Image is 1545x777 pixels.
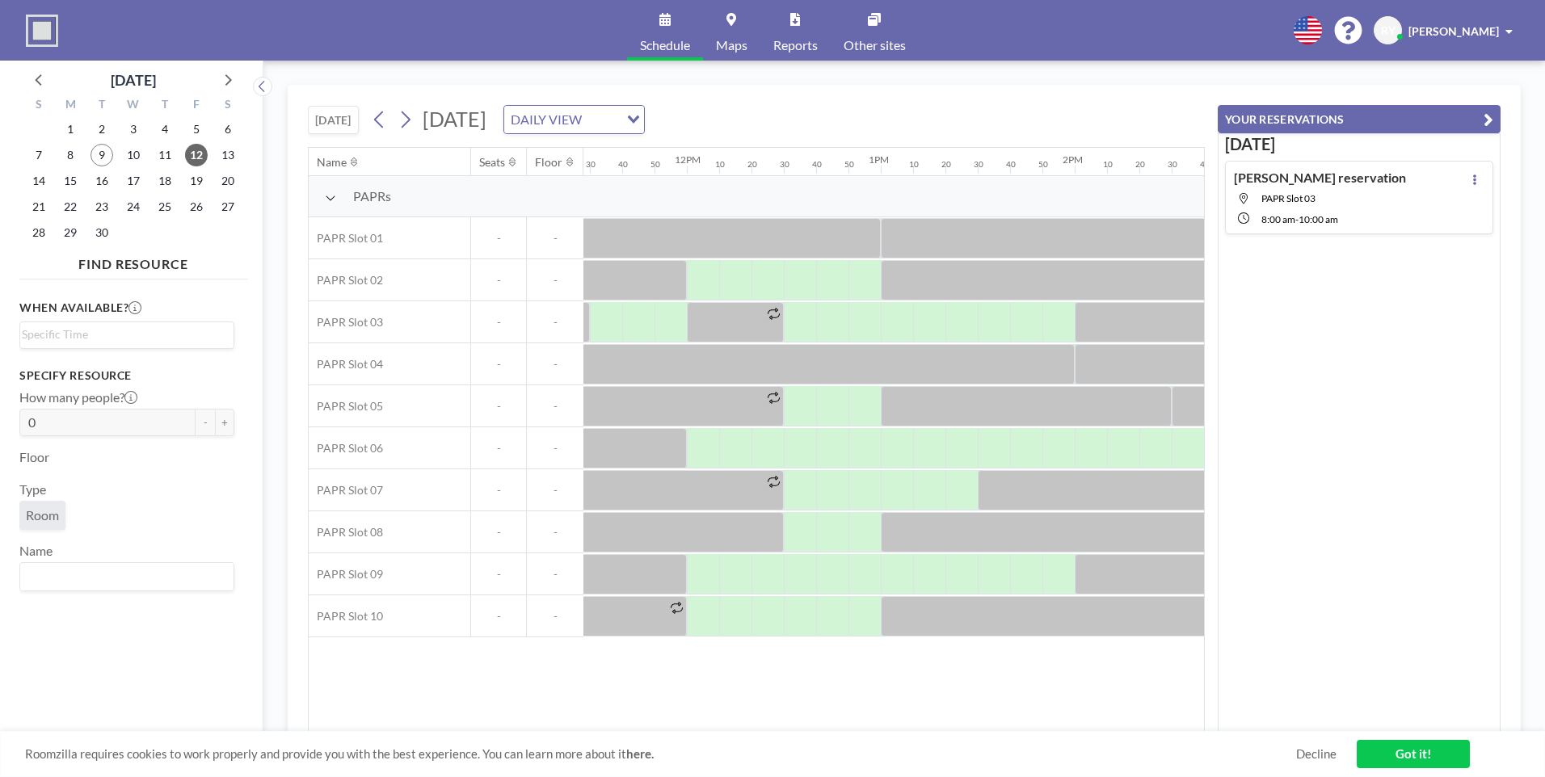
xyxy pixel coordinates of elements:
div: 10 [1103,159,1113,170]
span: - [471,441,526,456]
img: organization-logo [26,15,58,47]
span: 10:00 AM [1299,213,1338,225]
span: - [527,357,583,372]
div: M [55,95,86,116]
span: - [471,357,526,372]
span: PAPR Slot 06 [309,441,383,456]
span: Wednesday, September 3, 2025 [122,118,145,141]
span: PAPR Slot 01 [309,231,383,246]
div: [DATE] [111,69,156,91]
div: 30 [780,159,789,170]
div: 50 [650,159,660,170]
div: Seats [479,155,505,170]
div: 30 [1168,159,1177,170]
h4: FIND RESOURCE [19,250,247,272]
div: Search for option [20,563,234,590]
label: Floor [19,449,49,465]
span: Monday, September 29, 2025 [59,221,82,244]
span: Monday, September 8, 2025 [59,144,82,166]
div: 30 [586,159,596,170]
span: - [527,441,583,456]
span: Wednesday, September 17, 2025 [122,170,145,192]
span: Saturday, September 13, 2025 [217,144,239,166]
div: 50 [844,159,854,170]
span: Reports [773,39,818,52]
span: Saturday, September 20, 2025 [217,170,239,192]
div: 10 [909,159,919,170]
span: - [527,567,583,582]
span: Tuesday, September 30, 2025 [91,221,113,244]
span: Wednesday, September 24, 2025 [122,195,145,218]
span: Maps [716,39,747,52]
span: 8:00 AM [1261,213,1295,225]
h4: [PERSON_NAME] reservation [1234,170,1406,186]
div: S [212,95,243,116]
span: [DATE] [423,107,486,131]
span: Monday, September 1, 2025 [59,118,82,141]
span: PAPR Slot 03 [1261,192,1316,204]
div: T [149,95,180,116]
span: - [1295,213,1299,225]
span: Friday, September 5, 2025 [185,118,208,141]
span: - [471,315,526,330]
span: - [471,483,526,498]
span: Schedule [640,39,690,52]
div: 12PM [675,153,701,166]
span: [PERSON_NAME] [1408,24,1499,38]
span: - [527,315,583,330]
div: 20 [1135,159,1145,170]
span: - [527,609,583,624]
span: - [527,483,583,498]
span: Friday, September 19, 2025 [185,170,208,192]
span: RY [1381,23,1396,38]
span: Friday, September 12, 2025 [185,144,208,166]
span: Sunday, September 14, 2025 [27,170,50,192]
h3: Specify resource [19,368,234,383]
span: Sunday, September 28, 2025 [27,221,50,244]
span: PAPR Slot 08 [309,525,383,540]
span: PAPR Slot 10 [309,609,383,624]
span: PAPR Slot 07 [309,483,383,498]
span: PAPR Slot 09 [309,567,383,582]
div: 40 [1006,159,1016,170]
label: Type [19,481,46,498]
span: - [471,273,526,288]
div: F [180,95,212,116]
div: S [23,95,55,116]
span: - [527,399,583,414]
span: Wednesday, September 10, 2025 [122,144,145,166]
div: 40 [812,159,822,170]
div: 10 [715,159,725,170]
span: DAILY VIEW [507,109,585,130]
span: Sunday, September 7, 2025 [27,144,50,166]
span: Tuesday, September 9, 2025 [91,144,113,166]
span: - [527,525,583,540]
div: Search for option [20,322,234,346]
div: 40 [1200,159,1210,170]
span: Tuesday, September 2, 2025 [91,118,113,141]
span: Thursday, September 25, 2025 [154,195,176,218]
div: Name [317,155,347,170]
a: here. [626,746,654,761]
span: Monday, September 15, 2025 [59,170,82,192]
span: - [471,525,526,540]
span: Thursday, September 18, 2025 [154,170,176,192]
span: - [527,273,583,288]
span: Monday, September 22, 2025 [59,195,82,218]
h3: [DATE] [1225,134,1493,154]
span: PAPR Slot 02 [309,273,383,288]
span: - [471,609,526,624]
span: PAPR Slot 03 [309,315,383,330]
span: Saturday, September 6, 2025 [217,118,239,141]
span: Saturday, September 27, 2025 [217,195,239,218]
div: Search for option [504,106,644,133]
a: Decline [1296,746,1337,762]
span: PAPRs [353,188,391,204]
div: T [86,95,118,116]
button: - [196,409,215,436]
label: How many people? [19,389,137,405]
span: PAPR Slot 04 [309,357,383,372]
span: - [471,567,526,582]
span: - [471,399,526,414]
span: - [527,231,583,246]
